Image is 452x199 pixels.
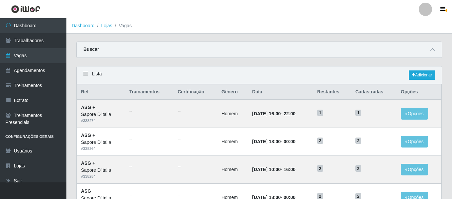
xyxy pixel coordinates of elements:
[178,108,214,115] ul: --
[81,160,95,166] strong: ASG +
[125,84,174,100] th: Trainamentos
[129,163,170,170] ul: --
[313,84,351,100] th: Restantes
[355,110,361,116] span: 1
[355,165,361,172] span: 2
[317,110,323,116] span: 1
[401,108,428,120] button: Opções
[129,136,170,143] ul: --
[284,111,296,116] time: 22:00
[81,174,121,179] div: # 338254
[11,5,41,13] img: CoreUI Logo
[81,105,95,110] strong: ASG +
[252,167,281,172] time: [DATE] 10:00
[252,139,295,144] strong: -
[77,66,442,84] div: Lista
[218,128,248,156] td: Homem
[317,138,323,144] span: 2
[101,23,112,28] a: Lojas
[81,118,121,124] div: # 338274
[81,188,91,194] strong: ASG
[178,191,214,198] ul: --
[178,136,214,143] ul: --
[66,18,452,34] nav: breadcrumb
[72,23,95,28] a: Dashboard
[81,133,95,138] strong: ASG +
[252,167,295,172] strong: -
[129,191,170,198] ul: --
[401,136,428,148] button: Opções
[81,146,121,151] div: # 338264
[77,84,126,100] th: Ref
[81,111,121,118] div: Sapore D'italia
[351,84,397,100] th: Cadastradas
[401,164,428,175] button: Opções
[178,163,214,170] ul: --
[252,111,281,116] time: [DATE] 16:00
[218,155,248,183] td: Homem
[174,84,218,100] th: Certificação
[129,108,170,115] ul: --
[317,165,323,172] span: 2
[218,100,248,128] td: Homem
[409,70,435,80] a: Adicionar
[81,167,121,174] div: Sapore D'italia
[81,139,121,146] div: Sapore D'italia
[218,84,248,100] th: Gênero
[284,167,296,172] time: 16:00
[248,84,313,100] th: Data
[355,138,361,144] span: 2
[83,47,99,52] strong: Buscar
[112,22,132,29] li: Vagas
[252,139,281,144] time: [DATE] 18:00
[284,139,296,144] time: 00:00
[252,111,295,116] strong: -
[397,84,442,100] th: Opções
